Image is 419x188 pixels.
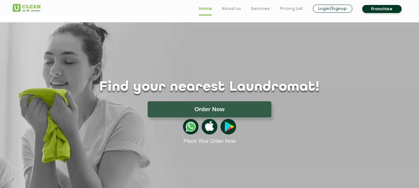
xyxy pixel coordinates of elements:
img: UClean Laundry and Dry Cleaning [13,4,41,12]
img: playstoreicon.png [221,119,236,134]
a: Franchise [362,5,402,13]
img: whatsappicon.png [183,119,198,134]
button: Order Now [148,101,271,117]
img: apple-icon.png [202,119,217,134]
a: Services [251,5,270,12]
h1: Find your nearest Laundromat! [8,80,411,95]
a: Home [199,5,212,12]
a: About us [222,5,241,12]
a: Pricing List [280,5,303,12]
a: Place Your Order Now [183,138,235,144]
a: Login/Signup [313,5,352,13]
